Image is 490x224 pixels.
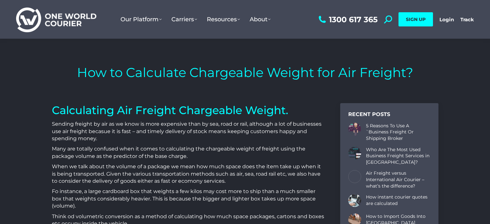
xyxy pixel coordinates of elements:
[250,16,271,23] span: About
[366,194,430,207] a: How instant courier quotes are calculated
[348,111,430,118] div: Recent Posts
[52,145,324,160] p: Many are totally confused when it comes to calculating the chargeable weight of freight using the...
[439,16,454,23] a: Login
[460,16,474,23] a: Track
[202,9,245,29] a: Resources
[16,6,96,33] img: One World Courier
[207,16,240,23] span: Resources
[52,121,324,142] p: Sending freight by air as we know is more expensive than by sea, road or rail, although a lot of ...
[116,9,167,29] a: Our Platform
[77,64,413,81] h1: How to Calculate Chargeable Weight for Air Freight?
[348,123,361,136] a: Post image
[366,123,430,142] a: 5 Reasons To Use A `Business Freight Or Shipping Broker
[52,188,324,209] p: Fo instance, a large cardboard box that weights a few kilos may cost more to ship than a much sma...
[317,15,378,24] a: 1300 617 365
[366,147,430,166] a: Who Are The Most Used Business Freight Services in [GEOGRAPHIC_DATA]?
[406,16,426,22] span: SIGN UP
[348,170,361,183] a: Post image
[366,170,430,189] a: Air Freight versus International Air Courier – what’s the difference?
[399,12,433,26] a: SIGN UP
[52,103,324,117] h1: Calculating Air Freight Chargeable Weight.
[167,9,202,29] a: Carriers
[245,9,275,29] a: About
[120,16,162,23] span: Our Platform
[348,194,361,207] a: Post image
[348,147,361,160] a: Post image
[171,16,197,23] span: Carriers
[52,163,324,185] p: When we talk about the volume of a package we mean how much space does the item take up when it i...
